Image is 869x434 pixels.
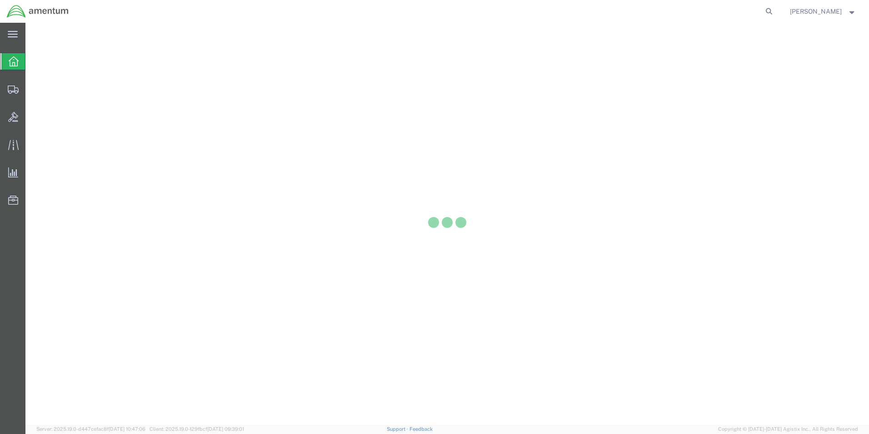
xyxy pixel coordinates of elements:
span: Juan Trevino [790,6,842,16]
span: [DATE] 10:47:06 [109,426,145,432]
span: [DATE] 09:39:01 [207,426,244,432]
a: Support [387,426,410,432]
span: Copyright © [DATE]-[DATE] Agistix Inc., All Rights Reserved [718,425,858,433]
a: Feedback [410,426,433,432]
img: logo [6,5,69,18]
button: [PERSON_NAME] [789,6,857,17]
span: Server: 2025.19.0-d447cefac8f [36,426,145,432]
span: Client: 2025.19.0-129fbcf [150,426,244,432]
